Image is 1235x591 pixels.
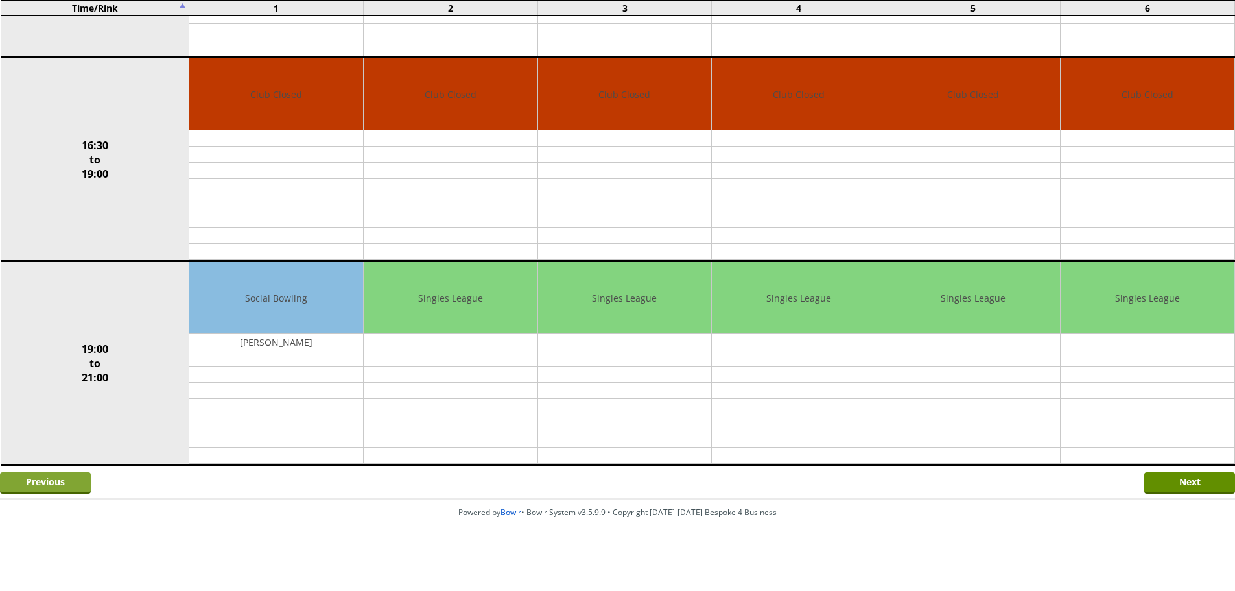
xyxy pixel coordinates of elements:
td: Time/Rink [1,1,189,16]
td: 5 [886,1,1061,16]
td: 3 [537,1,712,16]
td: 4 [712,1,886,16]
td: Singles League [364,262,537,334]
td: Club Closed [364,58,537,130]
span: Powered by • Bowlr System v3.5.9.9 • Copyright [DATE]-[DATE] Bespoke 4 Business [458,507,777,518]
td: 6 [1060,1,1234,16]
td: 2 [363,1,537,16]
td: 19:00 to 21:00 [1,261,189,465]
td: 16:30 to 19:00 [1,58,189,261]
td: Club Closed [886,58,1060,130]
td: Singles League [1061,262,1234,334]
td: Social Bowling [189,262,363,334]
td: Club Closed [189,58,363,130]
td: Singles League [886,262,1060,334]
a: Bowlr [500,507,521,518]
td: Singles League [538,262,712,334]
td: [PERSON_NAME] [189,334,363,350]
td: Singles League [712,262,886,334]
td: Club Closed [538,58,712,130]
td: Club Closed [712,58,886,130]
td: 1 [189,1,364,16]
td: Club Closed [1061,58,1234,130]
input: Next [1144,472,1235,494]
